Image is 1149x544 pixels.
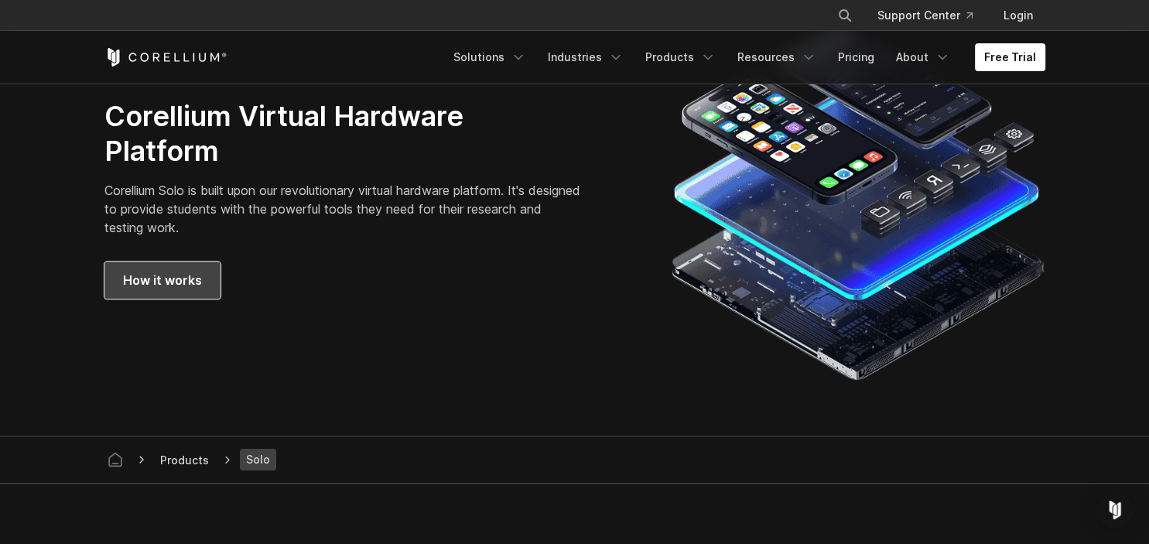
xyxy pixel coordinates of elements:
a: Industries [539,43,633,71]
a: Free Trial [975,43,1045,71]
a: About [887,43,959,71]
div: Open Intercom Messenger [1096,491,1134,529]
a: Corellium home [101,449,129,470]
p: Corellium Solo is built upon our revolutionary virtual hardware platform. It's designed to provid... [104,181,582,237]
a: How it works [104,262,221,299]
span: How it works [123,271,202,289]
a: Resources [728,43,826,71]
a: Corellium Home [104,48,227,67]
span: Products [154,450,215,470]
span: Solo [240,449,276,470]
a: Pricing [829,43,884,71]
div: Navigation Menu [444,43,1045,71]
a: Solutions [444,43,535,71]
h2: Corellium Virtual Hardware Platform [104,99,582,169]
a: Products [636,43,725,71]
a: Login [991,2,1045,29]
button: Search [831,2,859,29]
img: Corellium Virtual hardware platform for iOS and Android devices [671,12,1045,386]
a: Support Center [865,2,985,29]
div: Navigation Menu [819,2,1045,29]
div: Products [154,452,215,468]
